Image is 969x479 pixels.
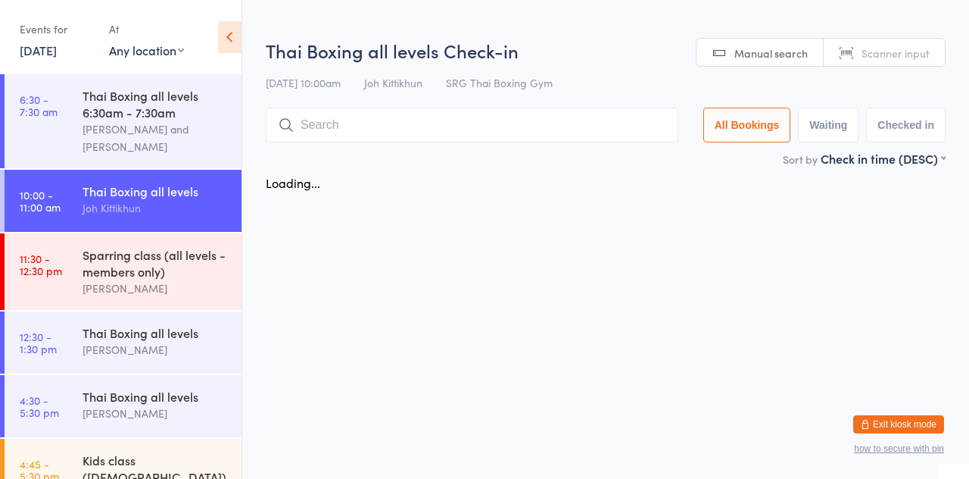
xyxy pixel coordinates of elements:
div: Thai Boxing all levels 6:30am - 7:30am [83,87,229,121]
time: 11:30 - 12:30 pm [20,252,62,277]
span: Manual search [734,45,808,61]
a: 11:30 -12:30 pmSparring class (all levels - members only)[PERSON_NAME] [5,233,241,310]
span: Joh Kittikhun [364,75,422,90]
div: At [109,17,184,42]
button: how to secure with pin [854,443,944,454]
a: 6:30 -7:30 amThai Boxing all levels 6:30am - 7:30am[PERSON_NAME] and [PERSON_NAME] [5,74,241,168]
label: Sort by [783,152,818,167]
div: Sparring class (all levels - members only) [83,246,229,280]
div: Events for [20,17,94,42]
button: Checked in [866,108,946,142]
div: [PERSON_NAME] [83,405,229,422]
time: 4:30 - 5:30 pm [20,394,59,418]
a: 4:30 -5:30 pmThai Boxing all levels[PERSON_NAME] [5,375,241,437]
div: [PERSON_NAME] [83,341,229,358]
button: Waiting [798,108,858,142]
div: [PERSON_NAME] [83,280,229,297]
a: 10:00 -11:00 amThai Boxing all levelsJoh Kittikhun [5,170,241,232]
span: SRG Thai Boxing Gym [446,75,553,90]
div: Joh Kittikhun [83,199,229,217]
div: Any location [109,42,184,58]
input: Search [266,108,678,142]
button: Exit kiosk mode [853,415,944,434]
time: 10:00 - 11:00 am [20,189,61,213]
span: [DATE] 10:00am [266,75,341,90]
span: Scanner input [862,45,930,61]
a: 12:30 -1:30 pmThai Boxing all levels[PERSON_NAME] [5,312,241,374]
h2: Thai Boxing all levels Check-in [266,38,946,63]
div: Thai Boxing all levels [83,388,229,405]
div: [PERSON_NAME] and [PERSON_NAME] [83,121,229,155]
div: Loading... [266,174,320,191]
time: 12:30 - 1:30 pm [20,330,57,355]
button: All Bookings [703,108,791,142]
div: Thai Boxing all levels [83,324,229,341]
time: 6:30 - 7:30 am [20,93,58,117]
div: Check in time (DESC) [821,150,946,167]
a: [DATE] [20,42,57,58]
div: Thai Boxing all levels [83,183,229,199]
